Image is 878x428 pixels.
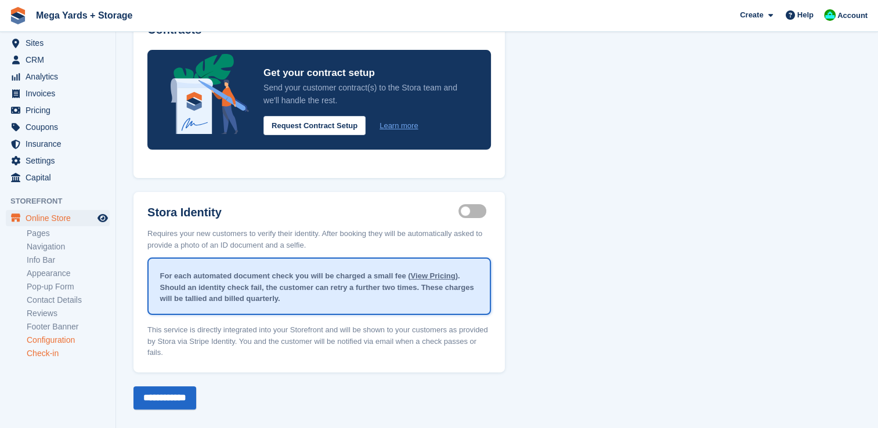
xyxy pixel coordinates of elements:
span: Invoices [26,85,95,101]
a: Pop-up Form [27,281,110,292]
a: Check-in [27,348,110,359]
span: Settings [26,153,95,169]
p: Send your customer contract(s) to the Stora team and we'll handle the rest. [263,81,468,107]
span: CRM [26,52,95,68]
a: Footer Banner [27,321,110,332]
a: menu [6,85,110,101]
img: stora-icon-8386f47178a22dfd0bd8f6a31ec36ba5ce8667c1dd55bd0f319d3a0aa187defe.svg [9,7,27,24]
a: menu [6,119,110,135]
a: Pages [27,228,110,239]
span: Storefront [10,195,115,207]
a: menu [6,136,110,152]
span: Create [740,9,763,21]
p: Get your contract setup [263,64,468,81]
span: Help [797,9,814,21]
a: Preview store [96,211,110,225]
span: Online Store [26,210,95,226]
label: Stora Identity [147,206,458,219]
span: Account [837,10,868,21]
a: Info Bar [27,255,110,266]
a: menu [6,169,110,186]
label: Identity proof enabled [458,211,491,212]
a: menu [6,35,110,51]
span: Sites [26,35,95,51]
a: Mega Yards + Storage [31,6,137,25]
p: Requires your new customers to verify their identity. After booking they will be automatically as... [147,221,491,251]
img: Ben Ainscough [824,9,836,21]
img: integrated-contracts-announcement-icon-4bcc16208f3049d2eff6d38435ce2bd7c70663ee5dfbe56b0d99acac82... [171,54,250,134]
a: Configuration [27,335,110,346]
span: Capital [26,169,95,186]
span: Insurance [26,136,95,152]
span: Coupons [26,119,95,135]
button: Request Contract Setup [263,116,366,135]
a: menu [6,102,110,118]
a: Reviews [27,308,110,319]
a: menu [6,68,110,85]
a: menu [6,52,110,68]
span: Pricing [26,102,95,118]
a: Navigation [27,241,110,252]
a: Contact Details [27,295,110,306]
a: menu [6,210,110,226]
a: menu [6,153,110,169]
a: View Pricing [411,271,456,280]
a: Learn more [380,120,418,132]
span: Analytics [26,68,95,85]
p: This service is directly integrated into your Storefront and will be shown to your customers as p... [147,317,491,358]
div: For each automated document check you will be charged a small fee ( ). Should an identity check f... [149,261,490,314]
a: Appearance [27,268,110,279]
